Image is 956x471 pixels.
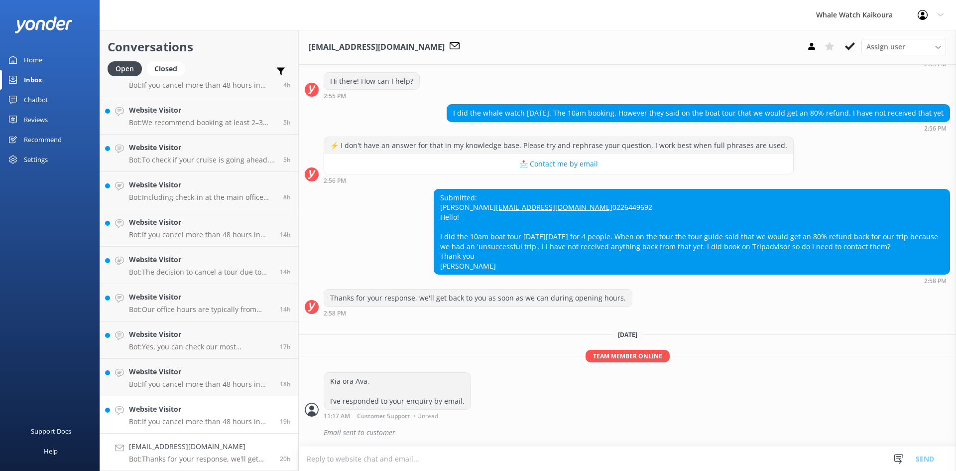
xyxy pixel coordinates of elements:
a: Open [108,63,147,74]
div: Support Docs [31,421,71,441]
span: 02:58pm 19-Aug-2025 (UTC +12:00) Pacific/Auckland [280,455,291,463]
a: Website VisitorBot:Yes, you can check our most frequently asked questions at [URL][DOMAIN_NAME].17h [100,321,298,359]
div: 02:58pm 19-Aug-2025 (UTC +12:00) Pacific/Auckland [324,310,632,316]
a: Website VisitorBot:The decision to cancel a tour due to bad weather is made by the Captain 15 min... [100,247,298,284]
span: • Unread [413,413,438,419]
strong: 2:56 PM [924,126,947,132]
a: Website VisitorBot:If you cancel more than 48 hours in advance of your tour departure, you get a ... [100,359,298,396]
div: Help [44,441,58,461]
span: 02:55am 20-Aug-2025 (UTC +12:00) Pacific/Auckland [283,193,291,201]
img: yonder-white-logo.png [15,16,72,33]
div: Chatbot [24,90,48,110]
div: 02:55pm 19-Aug-2025 (UTC +12:00) Pacific/Auckland [324,92,420,99]
div: Submitted: [PERSON_NAME] 0226449692 Hello! I did the 10am boat tour [DATE][DATE] for 4 people. Wh... [434,189,950,275]
strong: 11:17 AM [324,413,350,419]
p: Bot: We recommend booking at least 2–3 days in advance to secure your spot, especially during sum... [129,118,276,127]
div: Recommend [24,130,62,150]
div: Open [108,61,142,76]
div: Thanks for your response, we'll get back to you as soon as we can during opening hours. [324,290,632,307]
p: Bot: Yes, you can check our most frequently asked questions at [URL][DOMAIN_NAME]. [129,342,272,351]
div: 02:56pm 19-Aug-2025 (UTC +12:00) Pacific/Auckland [324,177,794,184]
a: Website VisitorBot:We recommend booking at least 2–3 days in advance to secure your spot, especia... [100,97,298,135]
div: Home [24,50,42,70]
span: 07:20am 20-Aug-2025 (UTC +12:00) Pacific/Auckland [283,81,291,89]
p: Bot: If you cancel more than 48 hours in advance of your tour departure, you get a 100% refund. T... [129,81,276,90]
div: Reviews [24,110,48,130]
p: Bot: If you cancel more than 48 hours in advance of your tour departure, you get a 100% refund. T... [129,417,272,426]
div: Email sent to customer [324,424,950,441]
span: Assign user [866,41,905,52]
div: ⚡ I don't have an answer for that in my knowledge base. Please try and rephrase your question, I ... [324,137,793,154]
p: Bot: Including check-in at the main office and bus transfers to and from the marina at [GEOGRAPHI... [129,193,276,202]
h4: Website Visitor [129,179,276,190]
span: 04:42pm 19-Aug-2025 (UTC +12:00) Pacific/Auckland [280,417,291,426]
p: Bot: If you cancel more than 48 hours in advance of your tour departure, you get a 100% refund. T... [129,380,272,389]
span: Team member online [586,350,670,362]
strong: 2:58 PM [324,311,346,316]
button: 📩 Contact me by email [324,154,793,174]
div: 02:55pm 19-Aug-2025 (UTC +12:00) Pacific/Auckland [913,60,950,67]
span: 09:22pm 19-Aug-2025 (UTC +12:00) Pacific/Auckland [280,305,291,314]
p: Bot: Our office hours are typically from 9am to 4:30pm, though these may extend depending on dema... [129,305,272,314]
span: 06:01pm 19-Aug-2025 (UTC +12:00) Pacific/Auckland [280,342,291,351]
div: Assign User [861,39,946,55]
a: Website VisitorBot:If you cancel more than 48 hours in advance of your tour departure, you get a ... [100,396,298,434]
p: Bot: Thanks for your response, we'll get back to you as soon as we can during opening hours. [129,455,272,464]
p: Bot: The decision to cancel a tour due to bad weather is made by the Captain 15 minutes prior to ... [129,268,272,277]
h4: Website Visitor [129,105,276,116]
h4: Website Visitor [129,404,272,415]
span: Customer Support [357,413,410,419]
div: I did the whale watch [DATE]. The 10am booking. However they said on the boat tour that we would ... [447,105,950,122]
div: 02:58pm 19-Aug-2025 (UTC +12:00) Pacific/Auckland [434,277,950,284]
div: 11:17am 20-Aug-2025 (UTC +12:00) Pacific/Auckland [324,412,471,419]
span: 09:28pm 19-Aug-2025 (UTC +12:00) Pacific/Auckland [280,230,291,239]
strong: 2:58 PM [924,278,947,284]
h4: Website Visitor [129,292,272,303]
a: Website VisitorBot:If you cancel more than 48 hours in advance of your tour departure, you get a ... [100,209,298,247]
strong: 2:55 PM [924,61,947,67]
h4: Website Visitor [129,366,272,377]
div: Inbox [24,70,42,90]
a: [EMAIL_ADDRESS][DOMAIN_NAME] [496,202,612,212]
h4: [EMAIL_ADDRESS][DOMAIN_NAME] [129,441,272,452]
a: Website VisitorBot:To check if your cruise is going ahead, click the Cruise Status button at the ... [100,135,298,172]
p: Bot: If you cancel more than 48 hours in advance of your tour departure, you get a 100% refund. T... [129,230,272,239]
h4: Website Visitor [129,217,272,228]
div: Closed [147,61,185,76]
span: 09:27pm 19-Aug-2025 (UTC +12:00) Pacific/Auckland [280,268,291,276]
strong: 2:55 PM [324,93,346,99]
a: Website VisitorBot:Our office hours are typically from 9am to 4:30pm, though these may extend dep... [100,284,298,321]
p: Bot: To check if your cruise is going ahead, click the Cruise Status button at the top of our web... [129,156,276,164]
span: 06:06am 20-Aug-2025 (UTC +12:00) Pacific/Auckland [283,156,291,164]
strong: 2:56 PM [324,178,346,184]
h4: Website Visitor [129,142,276,153]
span: 06:22am 20-Aug-2025 (UTC +12:00) Pacific/Auckland [283,118,291,127]
span: 05:44pm 19-Aug-2025 (UTC +12:00) Pacific/Auckland [280,380,291,388]
div: Hi there! How can I help? [324,73,419,90]
div: 02:56pm 19-Aug-2025 (UTC +12:00) Pacific/Auckland [447,125,950,132]
div: Kia ora Ava, I’ve responded to your enquiry by email. [324,373,471,409]
div: 2025-08-19T23:20:22.186 [305,424,950,441]
h4: Website Visitor [129,254,272,265]
a: Closed [147,63,190,74]
a: Website VisitorBot:Including check-in at the main office and bus transfers to and from the marina... [100,172,298,209]
span: [DATE] [612,330,643,339]
h2: Conversations [108,37,291,56]
h3: [EMAIL_ADDRESS][DOMAIN_NAME] [309,41,445,54]
a: [EMAIL_ADDRESS][DOMAIN_NAME]Bot:Thanks for your response, we'll get back to you as soon as we can... [100,434,298,471]
div: Settings [24,150,48,169]
h4: Website Visitor [129,329,272,340]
